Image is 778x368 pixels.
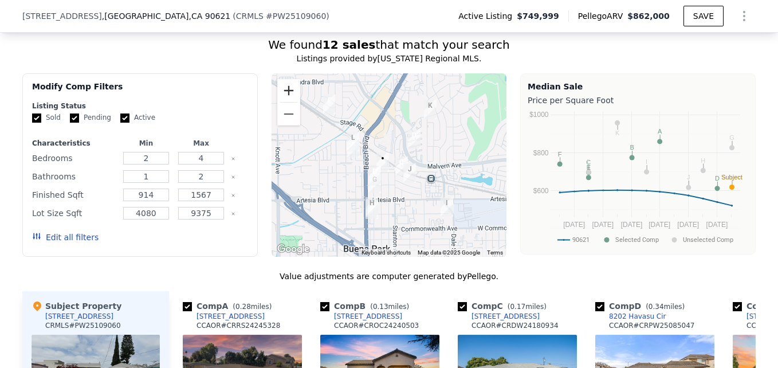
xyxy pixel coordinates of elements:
[558,151,562,158] text: F
[510,303,525,311] span: 0.17
[334,312,402,321] div: [STREET_ADDRESS]
[687,174,690,181] text: J
[528,108,748,252] svg: A chart.
[683,236,733,244] text: Unselected Comp
[615,236,659,244] text: Selected Comp
[649,221,670,229] text: [DATE]
[646,158,647,165] text: I
[706,221,728,229] text: [DATE]
[715,175,720,182] text: D
[197,321,280,330] div: CCAOR # CRRS24245328
[323,38,376,52] strong: 12 sales
[22,37,756,53] div: We found that match your search
[231,193,235,198] button: Clear
[32,139,116,148] div: Characteristics
[399,159,421,187] div: 8102 Franklin St
[733,5,756,28] button: Show Options
[235,303,251,311] span: 0.28
[609,321,695,330] div: CCAOR # CRPW25085047
[70,113,79,123] input: Pending
[458,300,551,312] div: Comp C
[320,300,414,312] div: Comp B
[188,11,230,21] span: , CA 90621
[45,312,113,321] div: [STREET_ADDRESS]
[266,11,326,21] span: # PW25109060
[274,242,312,257] a: Open this area in Google Maps (opens a new window)
[677,221,699,229] text: [DATE]
[572,236,590,244] text: 90621
[32,101,248,111] div: Listing Status
[32,81,248,101] div: Modify Comp Filters
[32,205,116,221] div: Lot Size Sqft
[587,164,591,171] text: E
[70,113,111,123] label: Pending
[649,303,664,311] span: 0.34
[319,90,340,119] div: 15361 San Ardo Dr
[487,249,503,256] a: Terms
[418,249,480,256] span: Map data ©2025 Google
[615,130,620,136] text: K
[342,127,364,156] div: 5581 Fullerton Ave
[458,312,540,321] a: [STREET_ADDRESS]
[391,152,412,181] div: 8041 Franklin St
[630,144,634,151] text: B
[231,156,235,161] button: Clear
[528,92,748,108] div: Price per Square Foot
[277,103,300,126] button: Zoom out
[627,11,670,21] span: $862,000
[528,81,748,92] div: Median Sale
[22,53,756,64] div: Listings provided by [US_STATE] Regional MLS .
[658,128,662,135] text: A
[121,139,171,148] div: Min
[529,111,549,119] text: $1000
[320,312,402,321] a: [STREET_ADDRESS]
[533,187,549,195] text: $600
[587,158,590,165] text: L
[683,6,724,26] button: SAVE
[609,312,666,321] div: 8202 Havasu Cir
[578,10,628,22] span: Pellego ARV
[563,221,585,229] text: [DATE]
[362,249,411,257] button: Keyboard shortcuts
[231,175,235,179] button: Clear
[228,303,276,311] span: ( miles)
[343,134,364,162] div: 5621 Fullerton Ave
[419,95,441,124] div: 8266 Country Club Dr
[274,242,312,257] img: Google
[231,212,235,216] button: Clear
[236,11,264,21] span: CRMLS
[436,193,458,221] div: 8432 4th St
[372,148,394,177] div: 7881 Franklin St
[233,10,329,22] div: ( )
[533,149,549,157] text: $800
[729,134,734,141] text: G
[595,300,689,312] div: Comp D
[32,169,116,185] div: Bathrooms
[277,79,300,102] button: Zoom in
[595,312,666,321] a: 8202 Havasu Cir
[592,221,614,229] text: [DATE]
[183,312,265,321] a: [STREET_ADDRESS]
[32,187,116,203] div: Finished Sqft
[32,113,41,123] input: Sold
[176,139,226,148] div: Max
[503,303,551,311] span: ( miles)
[458,10,517,22] span: Active Listing
[32,150,116,166] div: Bedrooms
[183,300,276,312] div: Comp A
[517,10,559,22] span: $749,999
[364,161,386,190] div: 5832 Homewood Ave
[334,321,419,330] div: CCAOR # CROC24240503
[32,113,61,123] label: Sold
[701,157,705,164] text: H
[32,232,99,243] button: Edit all filters
[621,221,643,229] text: [DATE]
[641,303,689,311] span: ( miles)
[361,193,383,221] div: 6121 Homewood Ave
[22,271,756,282] div: Value adjustments are computer generated by Pellego .
[22,10,102,22] span: [STREET_ADDRESS]
[721,174,742,181] text: Subject
[45,321,121,330] div: CRMLS # PW25109060
[403,125,425,154] div: 8202 Havasu Cir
